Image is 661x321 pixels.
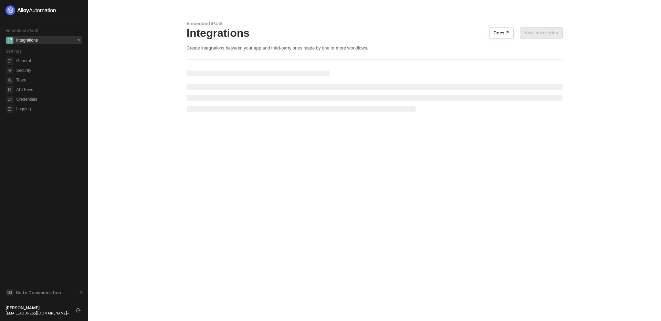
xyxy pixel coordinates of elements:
span: security [6,67,13,74]
span: Settings [6,48,21,54]
button: New Integration [520,27,563,38]
span: team [6,77,13,84]
div: [PERSON_NAME] [6,305,70,311]
span: API Keys [16,86,81,94]
span: api-key [6,86,13,93]
span: Security [16,66,81,75]
span: documentation [6,289,13,296]
div: Integrations [16,37,38,43]
span: document-arrow [77,289,84,296]
div: Create integrations between your app and third-party ones made by one or more workflows. [187,45,563,51]
a: Knowledge Base [6,288,83,297]
span: logging [6,106,13,113]
div: Integrations [187,26,563,40]
div: Docs ↗ [494,30,509,36]
div: [EMAIL_ADDRESS][DOMAIN_NAME] • [6,311,70,316]
span: Logging [16,105,81,113]
span: Go to Documentation [16,290,61,296]
span: integrations [6,37,13,44]
a: logo [6,5,82,15]
span: general [6,57,13,65]
span: Credentials [16,95,81,103]
div: Embedded iPaaS [187,21,563,26]
span: Embedded iPaaS [6,28,39,33]
img: logo [6,5,56,15]
button: Docs ↗ [489,27,514,38]
span: credentials [6,96,13,103]
span: Team [16,76,81,84]
span: logout [76,308,81,312]
div: 0 [76,37,81,43]
span: General [16,57,81,65]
